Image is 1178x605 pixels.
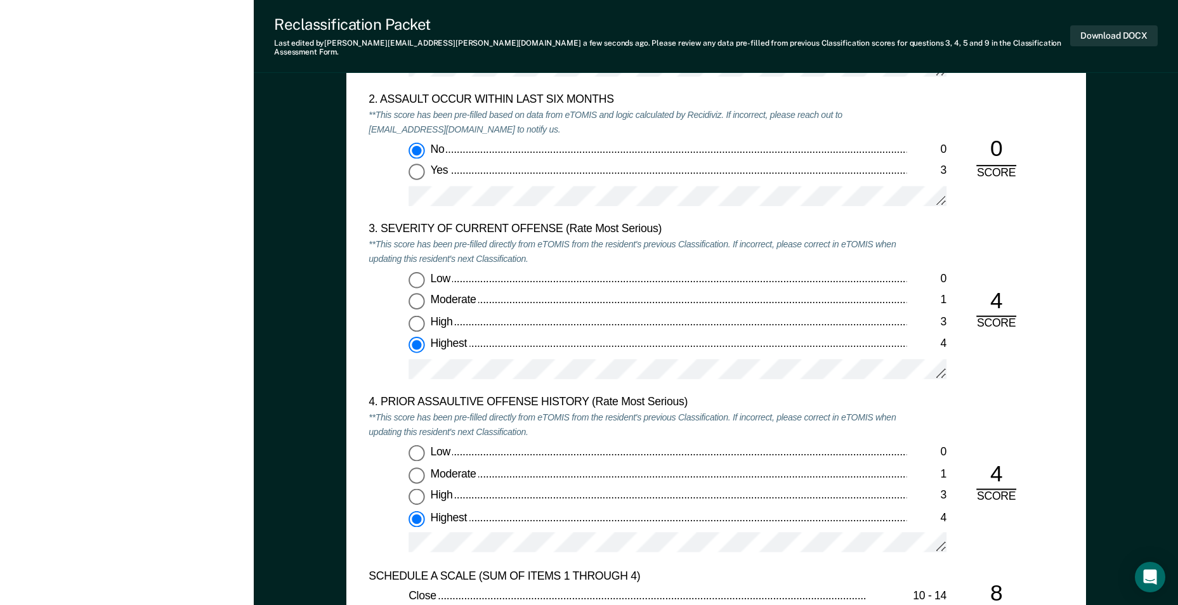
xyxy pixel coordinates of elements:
div: 0 [906,445,946,459]
div: 4 [906,337,946,352]
div: 1 [906,467,946,481]
div: Last edited by [PERSON_NAME][EMAIL_ADDRESS][PERSON_NAME][DOMAIN_NAME] . Please review any data pr... [274,39,1070,57]
span: High [430,488,455,501]
div: SCORE [966,490,1026,505]
input: Highest4 [409,337,425,354]
div: 0 [976,135,1016,166]
input: Highest4 [409,511,425,527]
em: **This score has been pre-filled based on data from eTOMIS and logic calculated by Recidiviz. If ... [369,108,842,134]
div: 3 [906,315,946,330]
span: Low [430,445,452,457]
div: 2. ASSAULT OCCUR WITHIN LAST SIX MONTHS [369,93,906,108]
div: 4 [976,460,1016,490]
input: Low0 [409,445,425,461]
span: Low [430,272,452,285]
span: Moderate [430,467,478,479]
button: Download DOCX [1070,25,1158,46]
span: No [430,142,446,155]
div: SCHEDULE A SCALE (SUM OF ITEMS 1 THROUGH 4) [369,569,906,583]
input: Moderate1 [409,467,425,483]
div: 4 [976,287,1016,317]
input: High3 [409,315,425,332]
div: 3. SEVERITY OF CURRENT OFFENSE (Rate Most Serious) [369,223,906,237]
div: 1 [906,294,946,308]
em: **This score has been pre-filled directly from eTOMIS from the resident's previous Classification... [369,412,896,438]
div: Open Intercom Messenger [1135,562,1165,592]
div: SCORE [966,166,1026,180]
div: SCORE [966,317,1026,332]
em: **This score has been pre-filled directly from eTOMIS from the resident's previous Classification... [369,238,896,264]
div: 4 [906,511,946,525]
div: 0 [906,142,946,157]
span: Highest [430,511,469,523]
input: Moderate1 [409,294,425,310]
input: Low0 [409,272,425,289]
span: High [430,315,455,328]
span: a few seconds ago [583,39,648,48]
span: Yes [430,164,450,177]
div: 3 [906,164,946,179]
div: 3 [906,488,946,503]
span: Close [409,589,438,602]
div: 4. PRIOR ASSAULTIVE OFFENSE HISTORY (Rate Most Serious) [369,396,906,410]
span: Moderate [430,294,478,306]
div: Reclassification Packet [274,15,1070,34]
span: Highest [430,337,469,350]
div: 10 - 14 [867,589,946,604]
input: High3 [409,488,425,505]
input: Yes3 [409,164,425,181]
input: No0 [409,142,425,159]
div: 0 [906,272,946,287]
